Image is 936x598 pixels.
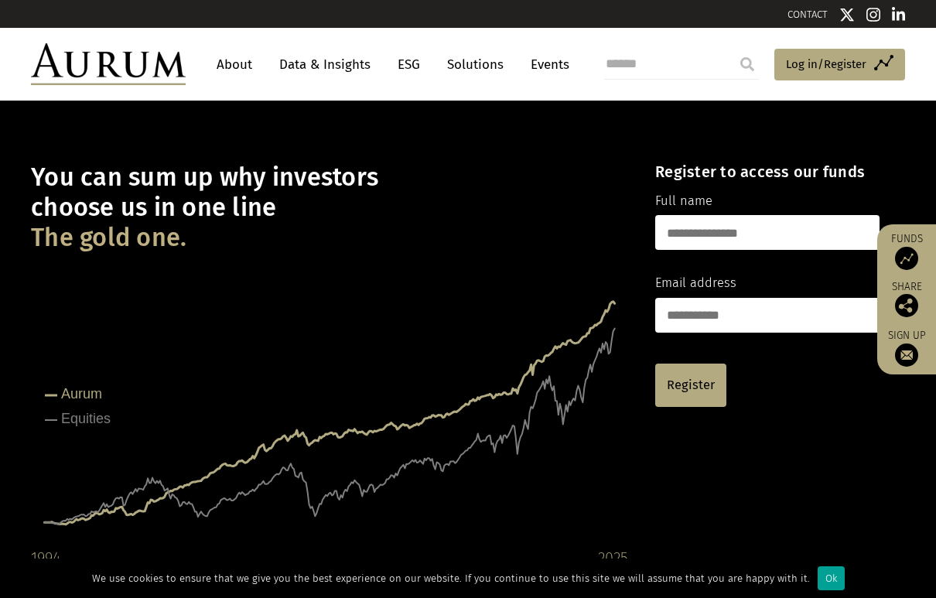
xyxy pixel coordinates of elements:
[885,282,928,317] div: Share
[732,49,763,80] input: Submit
[598,545,628,570] div: 2025
[439,50,511,79] a: Solutions
[272,50,378,79] a: Data & Insights
[774,49,905,81] a: Log in/Register
[655,162,880,181] h4: Register to access our funds
[895,247,918,270] img: Access Funds
[839,7,855,22] img: Twitter icon
[787,9,828,20] a: CONTACT
[209,50,260,79] a: About
[786,55,866,73] span: Log in/Register
[655,273,736,293] label: Email address
[31,223,186,253] span: The gold one.
[655,191,712,211] label: Full name
[655,364,726,407] a: Register
[885,232,928,270] a: Funds
[885,329,928,367] a: Sign up
[818,566,845,590] div: Ok
[31,43,186,85] img: Aurum
[31,545,60,570] div: 1994
[61,411,111,426] tspan: Equities
[390,50,428,79] a: ESG
[895,294,918,317] img: Share this post
[895,343,918,367] img: Sign up to our newsletter
[523,50,569,79] a: Events
[31,162,628,253] h1: You can sum up why investors choose us in one line
[892,7,906,22] img: Linkedin icon
[866,7,880,22] img: Instagram icon
[61,386,102,402] tspan: Aurum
